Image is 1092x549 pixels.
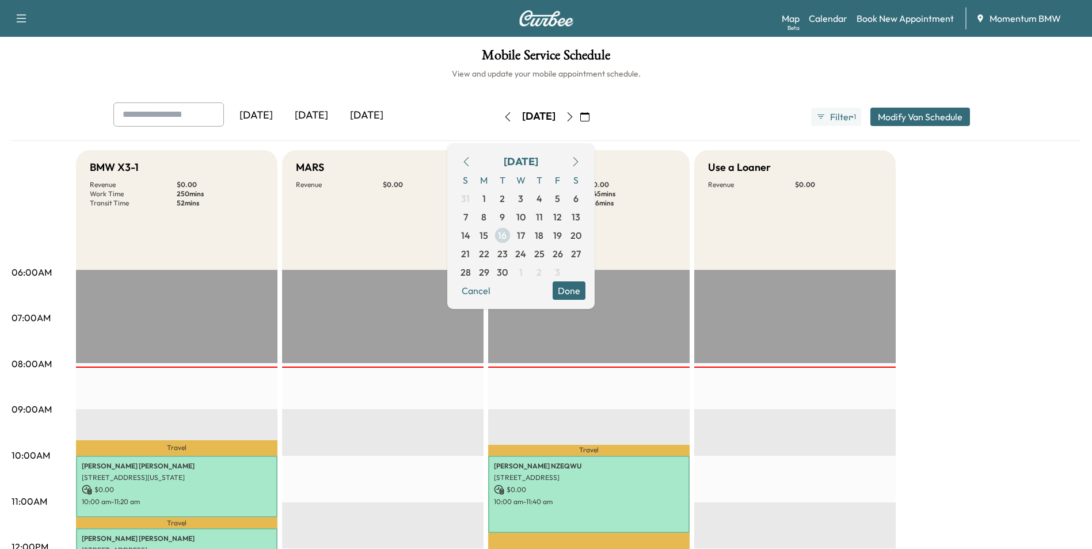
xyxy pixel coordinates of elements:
[555,265,560,279] span: 3
[553,281,585,300] button: Done
[809,12,847,25] a: Calendar
[479,265,489,279] span: 29
[463,210,468,224] span: 7
[589,199,676,208] p: 156 mins
[795,180,882,189] p: $ 0.00
[76,440,277,456] p: Travel
[497,247,508,261] span: 23
[515,247,526,261] span: 24
[708,159,771,176] h5: Use a Loaner
[553,228,562,242] span: 19
[854,112,856,121] span: 1
[90,189,177,199] p: Work Time
[537,265,542,279] span: 2
[177,189,264,199] p: 250 mins
[12,494,47,508] p: 11:00AM
[461,265,471,279] span: 28
[296,180,383,189] p: Revenue
[500,192,505,205] span: 2
[177,199,264,208] p: 52 mins
[229,102,284,129] div: [DATE]
[518,192,523,205] span: 3
[482,192,486,205] span: 1
[461,228,470,242] span: 14
[570,228,581,242] span: 20
[870,108,970,126] button: Modify Van Schedule
[494,462,684,471] p: [PERSON_NAME] NZEQWU
[12,265,52,279] p: 06:00AM
[497,265,508,279] span: 30
[82,534,272,543] p: [PERSON_NAME] [PERSON_NAME]
[494,497,684,506] p: 10:00 am - 11:40 am
[567,171,585,189] span: S
[383,180,470,189] p: $ 0.00
[549,171,567,189] span: F
[456,171,475,189] span: S
[82,473,272,482] p: [STREET_ADDRESS][US_STATE]
[519,10,574,26] img: Curbee Logo
[493,171,512,189] span: T
[82,462,272,471] p: [PERSON_NAME] [PERSON_NAME]
[522,109,555,124] div: [DATE]
[516,210,526,224] span: 10
[555,192,560,205] span: 5
[811,108,861,126] button: Filter●1
[553,247,563,261] span: 26
[494,485,684,495] p: $ 0.00
[519,265,523,279] span: 1
[12,357,52,371] p: 08:00AM
[517,228,525,242] span: 17
[90,159,139,176] h5: BMW X3-1
[296,159,324,176] h5: MARS
[530,171,549,189] span: T
[82,485,272,495] p: $ 0.00
[12,311,51,325] p: 07:00AM
[589,189,676,199] p: 245 mins
[82,497,272,506] p: 10:00 am - 11:20 am
[787,24,800,32] div: Beta
[12,68,1080,79] h6: View and update your mobile appointment schedule.
[857,12,954,25] a: Book New Appointment
[475,171,493,189] span: M
[177,180,264,189] p: $ 0.00
[12,448,50,462] p: 10:00AM
[76,517,277,528] p: Travel
[573,192,579,205] span: 6
[481,210,486,224] span: 8
[589,180,676,189] p: $ 0.00
[537,192,542,205] span: 4
[571,247,581,261] span: 27
[504,154,538,170] div: [DATE]
[90,199,177,208] p: Transit Time
[461,192,470,205] span: 31
[500,210,505,224] span: 9
[708,180,795,189] p: Revenue
[488,445,690,456] p: Travel
[90,180,177,189] p: Revenue
[990,12,1061,25] span: Momentum BMW
[830,110,851,124] span: Filter
[498,228,507,242] span: 16
[512,171,530,189] span: W
[572,210,580,224] span: 13
[553,210,562,224] span: 12
[534,247,545,261] span: 25
[480,228,488,242] span: 15
[494,473,684,482] p: [STREET_ADDRESS]
[284,102,339,129] div: [DATE]
[782,12,800,25] a: MapBeta
[535,228,543,242] span: 18
[536,210,543,224] span: 11
[339,102,394,129] div: [DATE]
[479,247,489,261] span: 22
[456,281,496,300] button: Cancel
[851,114,853,120] span: ●
[12,402,52,416] p: 09:00AM
[461,247,470,261] span: 21
[12,48,1080,68] h1: Mobile Service Schedule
